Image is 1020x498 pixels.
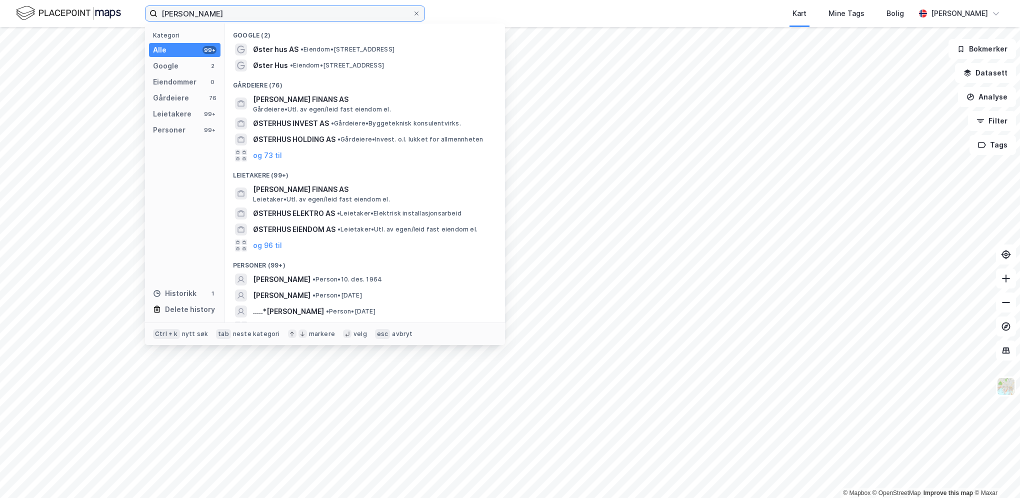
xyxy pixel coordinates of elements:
div: 76 [208,94,216,102]
div: velg [353,330,367,338]
button: Analyse [958,87,1016,107]
button: og 96 til [253,321,282,333]
span: Leietaker • Utl. av egen/leid fast eiendom el. [337,225,477,233]
span: Eiendom • [STREET_ADDRESS] [290,61,384,69]
span: ØSTERHUS INVEST AS [253,117,329,129]
span: ØSTERHUS ELEKTRO AS [253,207,335,219]
div: markere [309,330,335,338]
span: Eiendom • [STREET_ADDRESS] [300,45,394,53]
div: [PERSON_NAME] [931,7,988,19]
button: og 73 til [253,149,282,161]
span: Gårdeiere • Utl. av egen/leid fast eiendom el. [253,105,391,113]
div: Mine Tags [828,7,864,19]
div: Delete history [165,303,215,315]
div: Personer [153,124,185,136]
div: 1 [208,289,216,297]
button: og 96 til [253,239,282,251]
span: • [312,291,315,299]
div: Personer (99+) [225,253,505,271]
div: Gårdeiere (76) [225,73,505,91]
span: Leietaker • Elektrisk installasjonsarbeid [337,209,461,217]
div: tab [216,329,231,339]
button: Tags [969,135,1016,155]
div: Kart [792,7,806,19]
a: Improve this map [923,489,973,496]
span: .....*[PERSON_NAME] [253,305,324,317]
span: • [300,45,303,53]
span: [PERSON_NAME] [253,273,310,285]
span: [PERSON_NAME] FINANS AS [253,93,493,105]
div: Gårdeiere [153,92,189,104]
span: • [312,275,315,283]
span: • [331,119,334,127]
input: Søk på adresse, matrikkel, gårdeiere, leietakere eller personer [157,6,412,21]
div: Google [153,60,178,72]
div: 99+ [202,126,216,134]
button: Filter [968,111,1016,131]
div: Leietakere (99+) [225,163,505,181]
div: Kontrollprogram for chat [970,450,1020,498]
button: Bokmerker [948,39,1016,59]
div: esc [375,329,390,339]
span: Gårdeiere • Byggeteknisk konsulentvirks. [331,119,461,127]
span: Leietaker • Utl. av egen/leid fast eiendom el. [253,195,390,203]
span: Gårdeiere • Invest. o.l. lukket for allmennheten [337,135,483,143]
span: • [290,61,293,69]
div: Eiendommer [153,76,196,88]
span: Person • 10. des. 1964 [312,275,382,283]
div: nytt søk [182,330,208,338]
span: • [337,209,340,217]
span: ØSTERHUS HOLDING AS [253,133,335,145]
div: 0 [208,78,216,86]
div: neste kategori [233,330,280,338]
div: Google (2) [225,23,505,41]
div: Ctrl + k [153,329,180,339]
div: 99+ [202,46,216,54]
div: 99+ [202,110,216,118]
div: Kategori [153,31,220,39]
a: OpenStreetMap [872,489,921,496]
span: ØSTERHUS EIENDOM AS [253,223,335,235]
span: • [337,135,340,143]
a: Mapbox [843,489,870,496]
img: Z [996,377,1015,396]
div: Leietakere [153,108,191,120]
div: Bolig [886,7,904,19]
div: Historikk [153,287,196,299]
div: 2 [208,62,216,70]
span: Person • [DATE] [312,291,362,299]
span: Øster Hus [253,59,288,71]
span: [PERSON_NAME] FINANS AS [253,183,493,195]
div: Alle [153,44,166,56]
iframe: Chat Widget [970,450,1020,498]
div: avbryt [392,330,412,338]
span: Øster hus AS [253,43,298,55]
span: [PERSON_NAME] [253,289,310,301]
span: Person • [DATE] [326,307,375,315]
button: Datasett [955,63,1016,83]
img: logo.f888ab2527a4732fd821a326f86c7f29.svg [16,4,121,22]
span: • [326,307,329,315]
span: • [337,225,340,233]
